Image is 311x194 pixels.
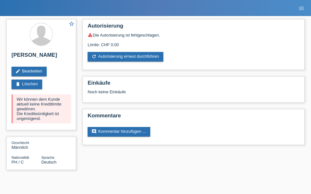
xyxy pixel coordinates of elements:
h2: Kommentare [88,113,299,122]
span: Sprache [41,156,54,159]
div: Noch keine Einkäufe [88,89,299,99]
i: delete [15,81,20,87]
span: Geschlecht [12,141,29,145]
a: commentKommentar hinzufügen ... [88,127,150,137]
a: star_border [69,21,74,28]
i: comment [91,129,97,134]
div: Wir können dem Kunde aktuell keine Kreditlimite gewähren. Die Kreditwürdigkeit ist ungenügend. [12,94,71,123]
h2: [PERSON_NAME] [12,52,71,62]
i: star_border [69,21,74,27]
span: Philippinen / C / 10.02.2015 [12,160,24,164]
span: Nationalität [12,156,29,159]
i: warning [88,32,93,38]
h2: Autorisierung [88,23,299,32]
div: Die Autorisierung ist fehlgeschlagen. [88,32,299,38]
i: menu [298,5,305,12]
div: Männlich [12,140,41,150]
i: refresh [91,54,97,59]
a: refreshAutorisierung erneut durchführen [88,52,163,62]
a: editBearbeiten [12,67,47,76]
i: edit [15,69,20,74]
a: menu [295,6,308,10]
div: Limite: CHF 0.00 [88,38,299,47]
a: deleteLöschen [12,80,42,89]
h2: Einkäufe [88,80,299,89]
span: Deutsch [41,160,57,164]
